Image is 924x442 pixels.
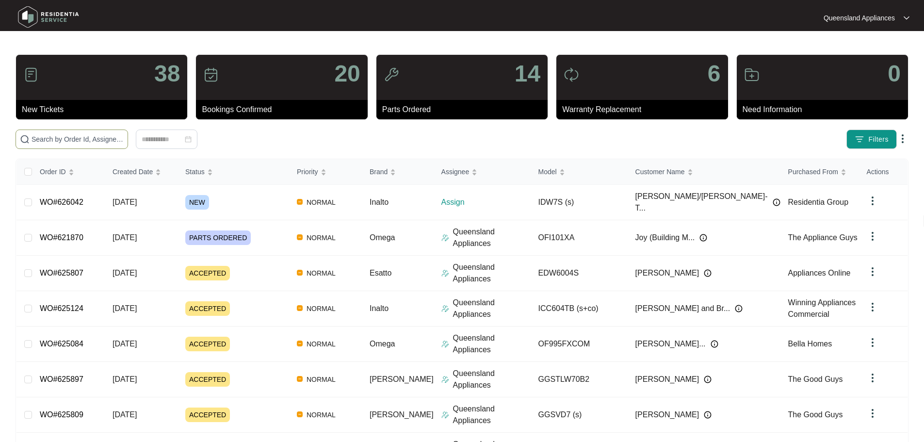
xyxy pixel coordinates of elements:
[185,166,205,177] span: Status
[303,232,340,244] span: NORMAL
[303,374,340,385] span: NORMAL
[334,62,360,85] p: 20
[32,134,124,145] input: Search by Order Id, Assignee Name, Customer Name, Brand and Model
[699,234,707,242] img: Info icon
[40,340,83,348] a: WO#625084
[297,411,303,417] img: Vercel Logo
[453,262,531,285] p: Queensland Appliances
[868,134,889,145] span: Filters
[384,67,399,82] img: icon
[867,301,878,313] img: dropdown arrow
[370,375,434,383] span: [PERSON_NAME]
[441,269,449,277] img: Assigner Icon
[788,166,838,177] span: Purchased From
[185,195,209,210] span: NEW
[185,337,230,351] span: ACCEPTED
[370,233,395,242] span: Omega
[441,305,449,312] img: Assigner Icon
[453,368,531,391] p: Queensland Appliances
[704,269,712,277] img: Info icon
[788,375,843,383] span: The Good Guys
[113,375,137,383] span: [DATE]
[531,291,628,327] td: ICC604TB (s+co)
[289,159,362,185] th: Priority
[531,256,628,291] td: EDW6004S
[297,305,303,311] img: Vercel Logo
[382,104,548,115] p: Parts Ordered
[297,376,303,382] img: Vercel Logo
[704,376,712,383] img: Info icon
[40,269,83,277] a: WO#625807
[113,166,153,177] span: Created Date
[453,332,531,356] p: Queensland Appliances
[113,198,137,206] span: [DATE]
[362,159,434,185] th: Brand
[635,374,699,385] span: [PERSON_NAME]
[628,159,780,185] th: Customer Name
[788,269,851,277] span: Appliances Online
[370,410,434,419] span: [PERSON_NAME]
[40,304,83,312] a: WO#625124
[40,233,83,242] a: WO#621870
[531,159,628,185] th: Model
[441,234,449,242] img: Assigner Icon
[704,411,712,419] img: Info icon
[202,104,367,115] p: Bookings Confirmed
[15,2,82,32] img: residentia service logo
[105,159,178,185] th: Created Date
[788,233,858,242] span: The Appliance Guys
[185,408,230,422] span: ACCEPTED
[859,159,908,185] th: Actions
[788,410,843,419] span: The Good Guys
[531,397,628,433] td: GGSVD7 (s)
[635,166,685,177] span: Customer Name
[297,199,303,205] img: Vercel Logo
[297,341,303,346] img: Vercel Logo
[904,16,909,20] img: dropdown arrow
[441,411,449,419] img: Assigner Icon
[32,159,105,185] th: Order ID
[303,409,340,421] span: NORMAL
[867,230,878,242] img: dropdown arrow
[370,340,395,348] span: Omega
[788,340,832,348] span: Bella Homes
[635,191,768,214] span: [PERSON_NAME]/[PERSON_NAME]- T...
[531,185,628,220] td: IDW7S (s)
[203,67,219,82] img: icon
[113,304,137,312] span: [DATE]
[113,410,137,419] span: [DATE]
[40,198,83,206] a: WO#626042
[635,338,706,350] span: [PERSON_NAME]...
[562,104,728,115] p: Warranty Replacement
[867,266,878,278] img: dropdown arrow
[40,410,83,419] a: WO#625809
[453,297,531,320] p: Queensland Appliances
[22,104,187,115] p: New Tickets
[370,269,391,277] span: Esatto
[20,134,30,144] img: search-icon
[515,62,540,85] p: 14
[154,62,180,85] p: 38
[40,375,83,383] a: WO#625897
[434,159,531,185] th: Assignee
[846,130,897,149] button: filter iconFilters
[711,340,718,348] img: Info icon
[40,166,66,177] span: Order ID
[744,67,760,82] img: icon
[185,230,251,245] span: PARTS ORDERED
[113,269,137,277] span: [DATE]
[708,62,721,85] p: 6
[453,226,531,249] p: Queensland Appliances
[185,266,230,280] span: ACCEPTED
[113,233,137,242] span: [DATE]
[303,267,340,279] span: NORMAL
[531,327,628,362] td: OF995FXCOM
[867,372,878,384] img: dropdown arrow
[185,372,230,387] span: ACCEPTED
[178,159,289,185] th: Status
[735,305,743,312] img: Info icon
[824,13,895,23] p: Queensland Appliances
[867,195,878,207] img: dropdown arrow
[538,166,557,177] span: Model
[780,159,877,185] th: Purchased From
